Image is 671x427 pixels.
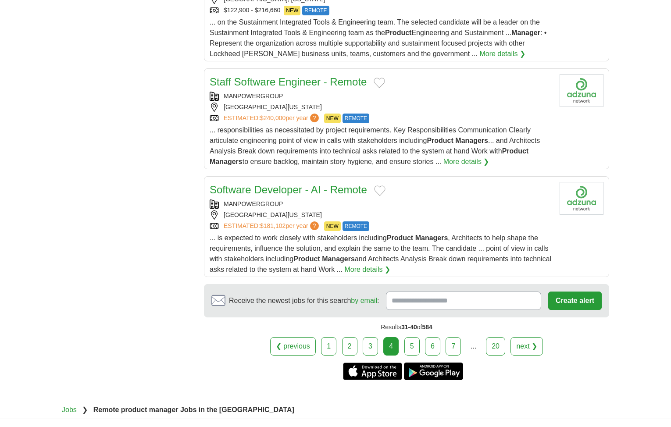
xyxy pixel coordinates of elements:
[511,29,540,36] strong: Manager
[310,221,319,230] span: ?
[210,92,553,101] div: MANPOWERGROUP
[210,126,540,165] span: ... responsibilities as necessitated by project requirements. Key Responsibilities Communication ...
[343,363,402,380] a: Get the iPhone app
[343,221,369,231] span: REMOTE
[404,363,463,380] a: Get the Android app
[387,234,413,242] strong: Product
[415,234,448,242] strong: Managers
[342,337,357,356] a: 2
[62,406,77,413] a: Jobs
[210,184,367,196] a: Software Developer - AI - Remote
[383,337,399,356] div: 4
[465,338,482,355] div: ...
[293,255,320,263] strong: Product
[404,337,420,356] a: 5
[260,222,286,229] span: $181,102
[260,114,286,121] span: $240,000
[284,6,300,15] span: NEW
[210,234,551,273] span: ... is expected to work closely with stakeholders including , Architects to help shape the requir...
[560,182,603,215] img: Company logo
[351,297,377,304] a: by email
[229,295,379,306] span: Receive the newest jobs for this search :
[224,221,321,231] a: ESTIMATED:$181,102per year?
[93,406,294,413] strong: Remote product manager Jobs in the [GEOGRAPHIC_DATA]
[210,199,553,209] div: MANPOWERGROUP
[210,18,546,57] span: ... on the Sustainment Integrated Tools & Engineering team. The selected candidate will be a lead...
[422,324,432,331] span: 584
[486,337,505,356] a: 20
[374,78,385,88] button: Add to favorite jobs
[210,210,553,220] div: [GEOGRAPHIC_DATA][US_STATE]
[322,255,355,263] strong: Managers
[455,137,488,144] strong: Managers
[427,137,453,144] strong: Product
[344,264,390,275] a: More details ❯
[210,158,243,165] strong: Managers
[324,114,341,123] span: NEW
[321,337,336,356] a: 1
[310,114,319,122] span: ?
[502,147,528,155] strong: Product
[270,337,316,356] a: ❮ previous
[446,337,461,356] a: 7
[479,49,525,59] a: More details ❯
[210,6,553,15] div: $122,900 - $216,660
[210,103,553,112] div: [GEOGRAPHIC_DATA][US_STATE]
[443,157,489,167] a: More details ❯
[324,221,341,231] span: NEW
[204,317,609,337] div: Results of
[560,74,603,107] img: Company logo
[210,76,367,88] a: Staff Software Engineer - Remote
[343,114,369,123] span: REMOTE
[510,337,543,356] a: next ❯
[548,292,602,310] button: Create alert
[425,337,440,356] a: 6
[363,337,378,356] a: 3
[374,185,385,196] button: Add to favorite jobs
[385,29,411,36] strong: Product
[401,324,417,331] span: 31-40
[302,6,329,15] span: REMOTE
[82,406,88,413] span: ❯
[224,114,321,123] a: ESTIMATED:$240,000per year?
